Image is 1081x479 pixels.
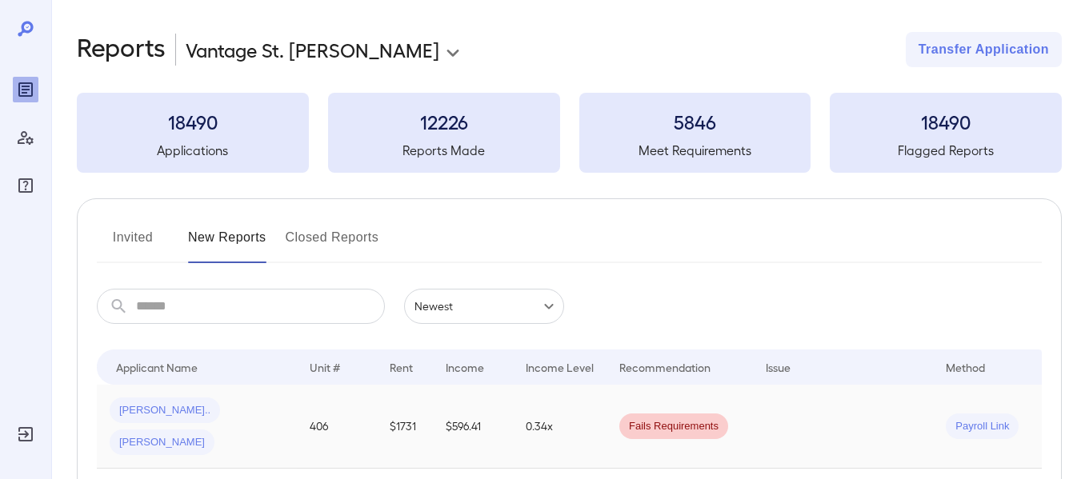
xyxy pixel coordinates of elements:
[579,109,811,134] h3: 5846
[110,435,214,450] span: [PERSON_NAME]
[97,225,169,263] button: Invited
[619,357,711,377] div: Recommendation
[433,385,513,469] td: $596.41
[328,109,560,134] h3: 12226
[446,357,484,377] div: Income
[619,419,728,434] span: Fails Requirements
[110,403,220,418] span: [PERSON_NAME]..
[328,141,560,160] h5: Reports Made
[188,225,266,263] button: New Reports
[77,93,1062,173] summary: 18490Applications12226Reports Made5846Meet Requirements18490Flagged Reports
[526,357,594,377] div: Income Level
[13,173,38,198] div: FAQ
[830,141,1062,160] h5: Flagged Reports
[13,77,38,102] div: Reports
[377,385,433,469] td: $1731
[77,109,309,134] h3: 18490
[13,125,38,150] div: Manage Users
[906,32,1062,67] button: Transfer Application
[77,141,309,160] h5: Applications
[310,357,340,377] div: Unit #
[946,357,985,377] div: Method
[766,357,791,377] div: Issue
[77,32,166,67] h2: Reports
[390,357,415,377] div: Rent
[513,385,607,469] td: 0.34x
[579,141,811,160] h5: Meet Requirements
[13,421,38,447] div: Log Out
[116,357,198,377] div: Applicant Name
[286,225,379,263] button: Closed Reports
[404,289,564,324] div: Newest
[830,109,1062,134] h3: 18490
[186,37,439,62] p: Vantage St. [PERSON_NAME]
[946,419,1019,434] span: Payroll Link
[297,385,377,469] td: 406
